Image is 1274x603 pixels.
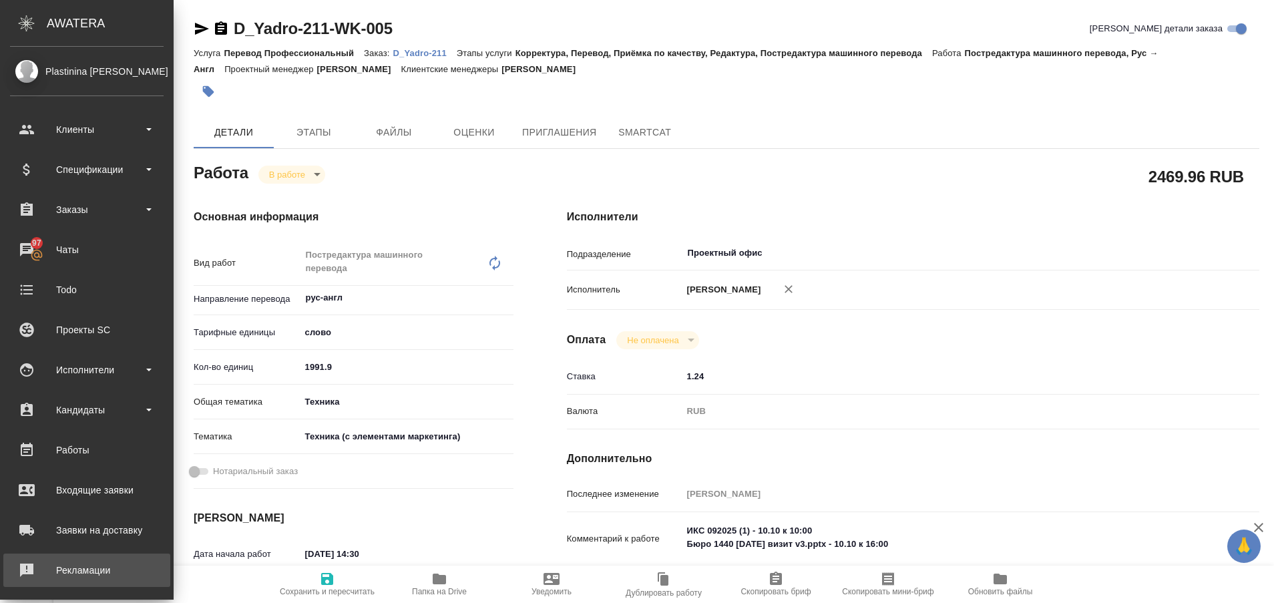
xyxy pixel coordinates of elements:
div: Plastinina [PERSON_NAME] [10,64,164,79]
span: Этапы [282,124,346,141]
button: Скопировать ссылку [213,21,229,37]
div: Чаты [10,240,164,260]
p: [PERSON_NAME] [317,64,401,74]
span: Дублировать работу [626,588,702,598]
p: Перевод Профессиональный [224,48,364,58]
button: Обновить файлы [944,566,1056,603]
span: Сохранить и пересчитать [280,587,375,596]
div: Todo [10,280,164,300]
p: Услуга [194,48,224,58]
a: Работы [3,433,170,467]
a: D_Yadro-211 [393,47,457,58]
input: ✎ Введи что-нибудь [682,367,1202,386]
a: D_Yadro-211-WK-005 [234,19,393,37]
p: D_Yadro-211 [393,48,457,58]
button: Добавить тэг [194,77,223,106]
p: Проектный менеджер [224,64,316,74]
div: Рекламации [10,560,164,580]
span: Обновить файлы [968,587,1033,596]
button: Не оплачена [623,335,682,346]
p: Клиентские менеджеры [401,64,502,74]
div: Работы [10,440,164,460]
button: В работе [265,169,309,180]
span: Скопировать мини-бриф [842,587,933,596]
button: Дублировать работу [608,566,720,603]
div: Заказы [10,200,164,220]
span: [PERSON_NAME] детали заказа [1090,22,1223,35]
p: Последнее изменение [567,487,682,501]
div: Техника [300,391,513,413]
input: ✎ Введи что-нибудь [300,544,417,564]
span: SmartCat [613,124,677,141]
p: Комментарий к работе [567,532,682,546]
div: RUB [682,400,1202,423]
button: Сохранить и пересчитать [271,566,383,603]
div: В работе [616,331,698,349]
div: Заявки на доставку [10,520,164,540]
h4: Дополнительно [567,451,1259,467]
h2: 2469.96 RUB [1148,165,1244,188]
button: Скопировать ссылку для ЯМессенджера [194,21,210,37]
span: Скопировать бриф [740,587,811,596]
div: слово [300,321,513,344]
div: Проекты SC [10,320,164,340]
p: Ставка [567,370,682,383]
button: Скопировать бриф [720,566,832,603]
p: Этапы услуги [457,48,515,58]
a: 97Чаты [3,233,170,266]
p: Тарифные единицы [194,326,300,339]
button: Папка на Drive [383,566,495,603]
a: Рекламации [3,554,170,587]
button: Уведомить [495,566,608,603]
p: Общая тематика [194,395,300,409]
button: Скопировать мини-бриф [832,566,944,603]
div: В работе [258,166,325,184]
p: Корректура, Перевод, Приёмка по качеству, Редактура, Постредактура машинного перевода [515,48,932,58]
p: Кол-во единиц [194,361,300,374]
p: [PERSON_NAME] [682,283,761,296]
span: Папка на Drive [412,587,467,596]
a: Входящие заявки [3,473,170,507]
h4: Основная информация [194,209,513,225]
span: Уведомить [532,587,572,596]
p: [PERSON_NAME] [501,64,586,74]
span: 🙏 [1233,532,1255,560]
h4: [PERSON_NAME] [194,510,513,526]
p: Вид работ [194,256,300,270]
textarea: ИКС 092025 (1) - 10.10 к 10:00 Бюро 1440 [DATE] визит v3.pptx - 10.10 к 16:00 [682,520,1202,556]
p: Работа [932,48,965,58]
span: Оценки [442,124,506,141]
h4: Оплата [567,332,606,348]
h2: Работа [194,160,248,184]
div: Техника (с элементами маркетинга) [300,425,513,448]
p: Подразделение [567,248,682,261]
p: Заказ: [364,48,393,58]
div: Кандидаты [10,400,164,420]
p: Валюта [567,405,682,418]
div: Входящие заявки [10,480,164,500]
div: Клиенты [10,120,164,140]
div: Спецификации [10,160,164,180]
span: Файлы [362,124,426,141]
p: Тематика [194,430,300,443]
button: 🙏 [1227,530,1261,563]
p: Исполнитель [567,283,682,296]
div: Исполнители [10,360,164,380]
div: AWATERA [47,10,174,37]
a: Заявки на доставку [3,514,170,547]
p: Направление перевода [194,292,300,306]
button: Open [1195,252,1197,254]
a: Проекты SC [3,313,170,347]
button: Удалить исполнителя [774,274,803,304]
span: Приглашения [522,124,597,141]
h4: Исполнители [567,209,1259,225]
p: Дата начала работ [194,548,300,561]
button: Open [506,296,509,299]
input: Пустое поле [682,484,1202,504]
span: Нотариальный заказ [213,465,298,478]
a: Todo [3,273,170,307]
input: ✎ Введи что-нибудь [300,357,513,377]
span: 97 [24,236,49,250]
span: Детали [202,124,266,141]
